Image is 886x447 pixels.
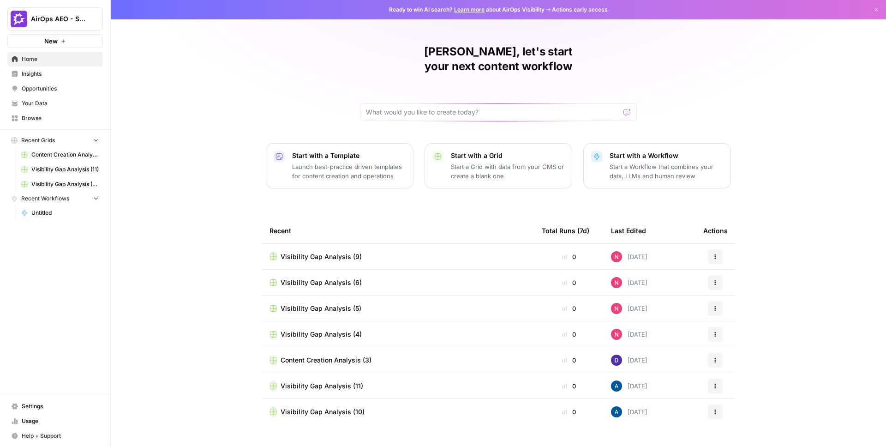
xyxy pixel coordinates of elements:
[583,143,731,188] button: Start with a WorkflowStart a Workflow that combines your data, LLMs and human review
[17,205,103,220] a: Untitled
[21,136,55,145] span: Recent Grids
[269,278,527,287] a: Visibility Gap Analysis (6)
[44,36,58,46] span: New
[366,108,620,117] input: What would you like to create today?
[611,381,647,392] div: [DATE]
[611,406,647,417] div: [DATE]
[611,355,647,366] div: [DATE]
[611,406,622,417] img: he81ibor8lsei4p3qvg4ugbvimgp
[7,7,103,30] button: Workspace: AirOps AEO - Single Brand (Gong)
[454,6,485,13] a: Learn more
[281,407,365,417] span: Visibility Gap Analysis (10)
[31,180,99,188] span: Visibility Gap Analysis (10)
[281,356,371,365] span: Content Creation Analysis (3)
[22,417,99,425] span: Usage
[281,252,362,261] span: Visibility Gap Analysis (9)
[611,251,647,262] div: [DATE]
[611,303,622,314] img: fopa3c0x52at9xxul9zbduzf8hu4
[7,96,103,111] a: Your Data
[542,278,596,287] div: 0
[281,330,362,339] span: Visibility Gap Analysis (4)
[542,381,596,391] div: 0
[11,11,27,27] img: AirOps AEO - Single Brand (Gong) Logo
[31,209,99,217] span: Untitled
[611,277,622,288] img: fopa3c0x52at9xxul9zbduzf8hu4
[552,6,608,14] span: Actions early access
[22,99,99,108] span: Your Data
[542,218,589,243] div: Total Runs (7d)
[389,6,545,14] span: Ready to win AI search? about AirOps Visibility
[269,381,527,391] a: Visibility Gap Analysis (11)
[703,218,728,243] div: Actions
[281,278,362,287] span: Visibility Gap Analysis (6)
[269,330,527,339] a: Visibility Gap Analysis (4)
[269,252,527,261] a: Visibility Gap Analysis (9)
[7,192,103,205] button: Recent Workflows
[7,34,103,48] button: New
[611,329,647,340] div: [DATE]
[610,151,723,160] p: Start with a Workflow
[17,177,103,192] a: Visibility Gap Analysis (10)
[269,304,527,313] a: Visibility Gap Analysis (5)
[22,402,99,411] span: Settings
[7,66,103,81] a: Insights
[611,329,622,340] img: fopa3c0x52at9xxul9zbduzf8hu4
[31,14,87,24] span: AirOps AEO - Single Brand (Gong)
[451,162,564,181] p: Start a Grid with data from your CMS or create a blank one
[611,277,647,288] div: [DATE]
[281,304,361,313] span: Visibility Gap Analysis (5)
[7,399,103,414] a: Settings
[292,151,406,160] p: Start with a Template
[611,303,647,314] div: [DATE]
[542,252,596,261] div: 0
[22,55,99,63] span: Home
[610,162,723,181] p: Start a Workflow that combines your data, LLMs and human review
[611,381,622,392] img: he81ibor8lsei4p3qvg4ugbvimgp
[21,194,69,203] span: Recent Workflows
[611,218,646,243] div: Last Edited
[269,218,527,243] div: Recent
[611,355,622,366] img: 6clbhjv5t98vtpq4yyt91utag0vy
[266,143,413,188] button: Start with a TemplateLaunch best-practice driven templates for content creation and operations
[611,251,622,262] img: fopa3c0x52at9xxul9zbduzf8hu4
[269,356,527,365] a: Content Creation Analysis (3)
[31,165,99,174] span: Visibility Gap Analysis (11)
[542,330,596,339] div: 0
[17,147,103,162] a: Content Creation Analysis (3)
[7,81,103,96] a: Opportunities
[269,407,527,417] a: Visibility Gap Analysis (10)
[7,429,103,443] button: Help + Support
[542,356,596,365] div: 0
[22,70,99,78] span: Insights
[281,381,363,391] span: Visibility Gap Analysis (11)
[451,151,564,160] p: Start with a Grid
[7,133,103,147] button: Recent Grids
[542,407,596,417] div: 0
[425,143,572,188] button: Start with a GridStart a Grid with data from your CMS or create a blank one
[360,44,637,74] h1: [PERSON_NAME], let's start your next content workflow
[22,85,99,93] span: Opportunities
[7,414,103,429] a: Usage
[22,114,99,122] span: Browse
[7,111,103,126] a: Browse
[7,52,103,66] a: Home
[31,151,99,159] span: Content Creation Analysis (3)
[17,162,103,177] a: Visibility Gap Analysis (11)
[542,304,596,313] div: 0
[22,432,99,440] span: Help + Support
[292,162,406,181] p: Launch best-practice driven templates for content creation and operations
